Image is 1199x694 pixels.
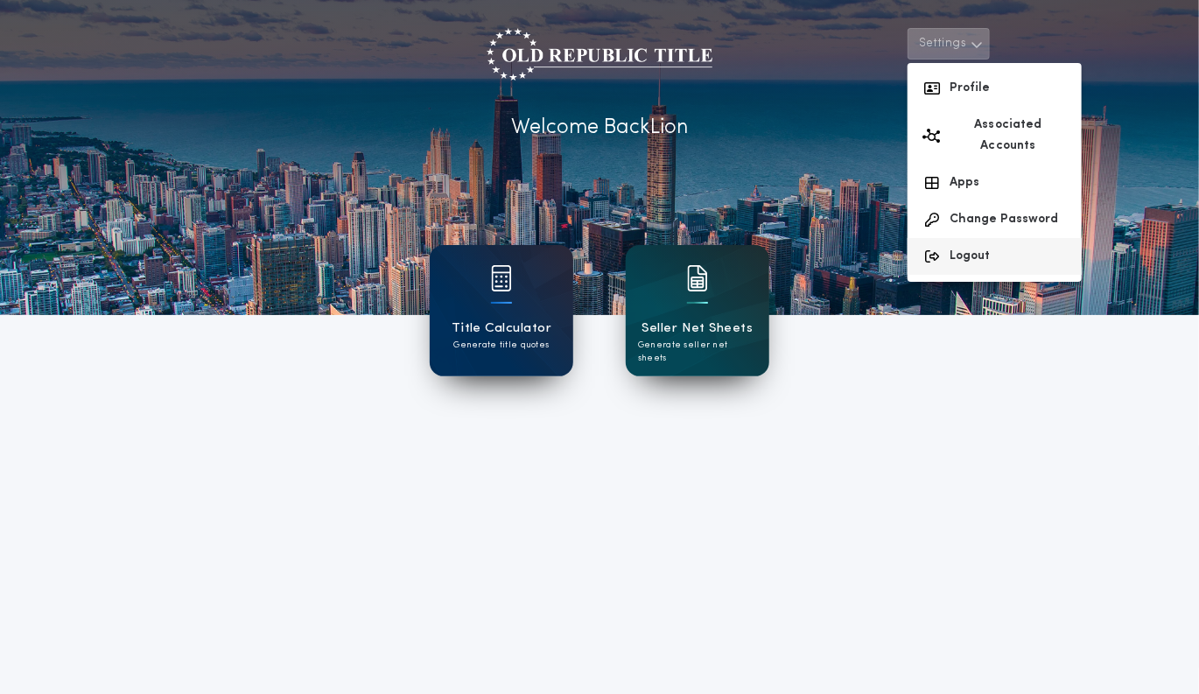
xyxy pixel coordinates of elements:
[626,245,769,376] a: card iconSeller Net SheetsGenerate seller net sheets
[452,319,551,339] h1: Title Calculator
[638,339,757,365] p: Generate seller net sheets
[908,107,1082,165] button: Associated Accounts
[908,238,1082,275] button: Logout
[908,201,1082,238] button: Change Password
[687,265,708,291] img: card icon
[908,70,1082,107] button: Profile
[642,319,754,339] h1: Seller Net Sheets
[908,63,1082,282] div: Settings
[487,28,713,81] img: account-logo
[430,245,573,376] a: card iconTitle CalculatorGenerate title quotes
[453,339,549,352] p: Generate title quotes
[511,112,688,144] p: Welcome Back Lion
[908,28,990,60] button: Settings
[491,265,512,291] img: card icon
[908,165,1082,201] button: Apps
